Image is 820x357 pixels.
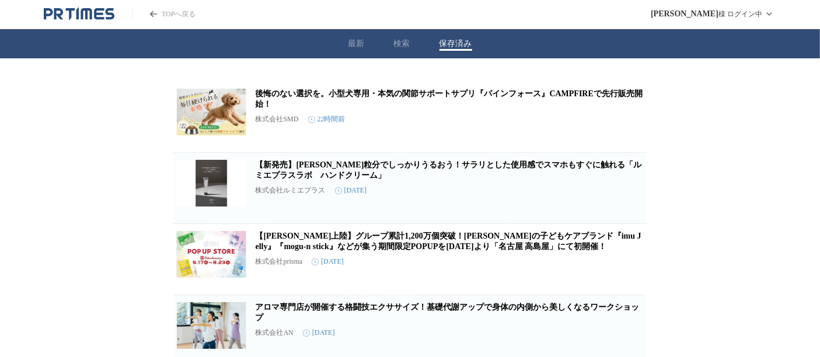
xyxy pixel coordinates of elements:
p: 株式会社SMD [256,114,299,124]
a: アロマ専門店が開催する格闘技エクササイズ！基礎代謝アップで身体の内側から美しくなるワークショップ [256,303,640,322]
p: 株式会社AN [256,328,294,338]
a: PR TIMESのトップページはこちら [132,9,196,19]
time: [DATE] [312,257,344,266]
a: 【[PERSON_NAME]上陸】グループ累計1,200万個突破！[PERSON_NAME]の子どもケアブランド『imu Jelly』『mogu-n stick』などが集う期間限定POPUPを[... [256,232,641,251]
time: [DATE] [335,186,367,195]
p: 株式会社ルミエプラス [256,185,326,195]
p: 株式会社prisma [256,257,303,267]
a: 【新発売】[PERSON_NAME]粒分でしっかりうるおう！サラリとした使用感でスマホもすぐに触れる「ルミエプラスラボ ハンドクリーム」 [256,160,642,180]
button: 検索 [394,38,410,49]
img: アロマ専門店が開催する格闘技エクササイズ！基礎代謝アップで身体の内側から美しくなるワークショップ [176,302,246,349]
span: [PERSON_NAME] [651,9,718,19]
a: PR TIMESのトップページはこちら [44,7,114,21]
button: 保存済み [439,38,472,49]
button: 最新 [348,38,365,49]
img: 後悔のない選択を。小型犬専用・本気の関節サポートサプリ『パインフォース』CAMPFIREで先行販売開始！ [176,89,246,135]
img: 【東海初上陸】グループ累計1,200万個突破！福岡発の子どもケアブランド『imu Jelly』『mogu-n stick』などが集う期間限定POPUPを9/17(水)より「名古屋 高島屋」にて初開催！ [176,231,246,278]
time: [DATE] [303,328,335,337]
img: 【新発売】米一粒分でしっかりうるおう！サラリとした使用感でスマホもすぐに触れる「ルミエプラスラボ ハンドクリーム」 [176,160,246,206]
time: 22時間前 [308,114,346,124]
a: 後悔のない選択を。小型犬専用・本気の関節サポートサプリ『パインフォース』CAMPFIREで先行販売開始！ [256,89,643,108]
